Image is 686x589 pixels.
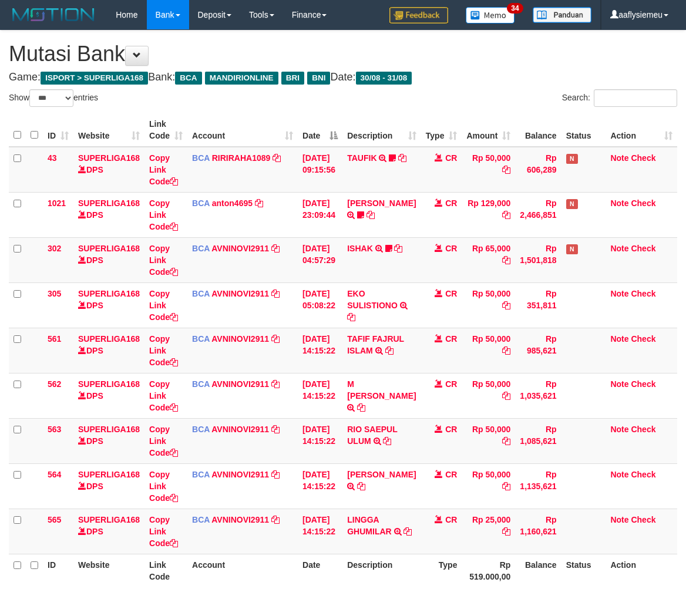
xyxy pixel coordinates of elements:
td: Rp 50,000 [462,147,515,193]
span: BCA [192,425,210,434]
td: Rp 50,000 [462,328,515,373]
td: Rp 1,035,621 [515,373,561,418]
img: MOTION_logo.png [9,6,98,23]
th: Account: activate to sort column ascending [187,113,298,147]
td: Rp 129,000 [462,192,515,237]
a: SUPERLIGA168 [78,289,140,298]
a: Copy AVNINOVI2911 to clipboard [271,515,280,524]
a: Copy RIO SAEPUL ULUM to clipboard [383,436,391,446]
a: Copy AVNINOVI2911 to clipboard [271,470,280,479]
span: CR [445,334,457,344]
span: CR [445,244,457,253]
th: Description [342,554,421,587]
td: [DATE] 14:15:22 [298,418,342,463]
th: Type: activate to sort column ascending [421,113,462,147]
td: Rp 351,811 [515,282,561,328]
a: Copy AVNINOVI2911 to clipboard [271,244,280,253]
th: Account [187,554,298,587]
a: M [PERSON_NAME] [347,379,416,400]
a: ISHAK [347,244,373,253]
a: Copy Link Code [149,334,178,367]
a: Copy Rp 50,000 to clipboard [502,482,510,491]
a: Copy EKO SULISTIONO to clipboard [347,312,355,322]
td: [DATE] 04:57:29 [298,237,342,282]
a: Copy RIRIRAHA1089 to clipboard [273,153,281,163]
th: Balance [515,113,561,147]
a: anton4695 [212,198,253,208]
a: Copy Link Code [149,425,178,457]
td: DPS [73,328,144,373]
span: BCA [175,72,201,85]
a: Check [631,198,655,208]
a: SUPERLIGA168 [78,379,140,389]
span: CR [445,515,457,524]
td: DPS [73,147,144,193]
a: Copy AVNINOVI2911 to clipboard [271,289,280,298]
a: Copy Rp 50,000 to clipboard [502,346,510,355]
td: Rp 1,160,621 [515,509,561,554]
span: CR [445,289,457,298]
a: AVNINOVI2911 [211,515,269,524]
span: 305 [48,289,61,298]
td: DPS [73,418,144,463]
a: AVNINOVI2911 [211,244,269,253]
a: AVNINOVI2911 [211,425,269,434]
a: RIO SAEPUL ULUM [347,425,397,446]
a: TAUFIK [347,153,376,163]
span: 563 [48,425,61,434]
td: DPS [73,373,144,418]
a: Copy Link Code [149,515,178,548]
a: Copy AVNINOVI2911 to clipboard [271,379,280,389]
a: Check [631,425,655,434]
a: Copy AVNINOVI2911 to clipboard [271,425,280,434]
a: EKO SULISTIONO [347,289,398,310]
td: [DATE] 23:09:44 [298,192,342,237]
td: Rp 1,085,621 [515,418,561,463]
img: Button%20Memo.svg [466,7,515,23]
a: Note [610,515,628,524]
span: 564 [48,470,61,479]
td: [DATE] 14:15:22 [298,463,342,509]
a: Check [631,470,655,479]
a: SUPERLIGA168 [78,198,140,208]
span: 302 [48,244,61,253]
td: Rp 50,000 [462,373,515,418]
a: SUPERLIGA168 [78,470,140,479]
td: Rp 50,000 [462,418,515,463]
td: DPS [73,282,144,328]
img: Feedback.jpg [389,7,448,23]
span: CR [445,379,457,389]
label: Search: [562,89,677,107]
span: BCA [192,379,210,389]
span: 1021 [48,198,66,208]
td: Rp 606,289 [515,147,561,193]
span: 565 [48,515,61,524]
th: ID: activate to sort column ascending [43,113,73,147]
th: Rp 519.000,00 [462,554,515,587]
td: Rp 1,135,621 [515,463,561,509]
h4: Game: Bank: Date: [9,72,677,83]
a: Check [631,334,655,344]
a: Copy Link Code [149,244,178,277]
th: Link Code [144,554,187,587]
h1: Mutasi Bank [9,42,677,66]
a: [PERSON_NAME] [347,470,416,479]
a: SUPERLIGA168 [78,244,140,253]
a: Copy Rp 129,000 to clipboard [502,210,510,220]
a: Note [610,470,628,479]
span: CR [445,470,457,479]
a: Check [631,515,655,524]
td: DPS [73,509,144,554]
a: Copy Link Code [149,198,178,231]
a: SUPERLIGA168 [78,153,140,163]
a: Copy Link Code [149,289,178,322]
th: Link Code: activate to sort column ascending [144,113,187,147]
th: Type [421,554,462,587]
span: MANDIRIONLINE [205,72,278,85]
span: BCA [192,198,210,208]
span: ISPORT > SUPERLIGA168 [41,72,148,85]
a: Copy TAFIF FAJRUL ISLAM to clipboard [385,346,394,355]
a: SUPERLIGA168 [78,425,140,434]
th: Description: activate to sort column ascending [342,113,421,147]
a: RIRIRAHA1089 [212,153,271,163]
